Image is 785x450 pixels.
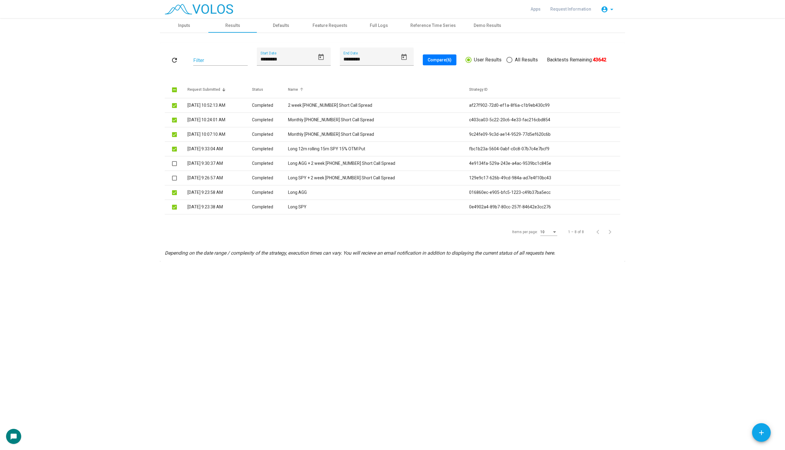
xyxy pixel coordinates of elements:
td: Completed [252,113,288,127]
td: Completed [252,156,288,171]
i: Depending on the date range / complexity of the strategy, execution times can vary. You will reci... [165,250,555,256]
div: Demo Results [474,22,501,29]
td: [DATE] 9:26:57 AM [187,171,252,185]
td: 016860ec-e905-bfc5-1223-c49b37ba5ecc [469,185,620,200]
span: Request Information [550,7,591,11]
td: [DATE] 10:24:01 AM [187,113,252,127]
a: Apps [526,4,545,15]
div: Status [252,87,288,92]
td: Completed [252,98,288,113]
div: Reference Time Series [410,22,456,29]
td: Monthly [PHONE_NUMBER] Short Call Spread [288,127,469,142]
td: 0e4902a4-89b7-80cc-257f-84642e3cc276 [469,200,620,214]
mat-icon: chat_bubble [10,433,17,440]
a: Request Information [545,4,596,15]
div: Name [288,87,298,92]
div: Request Submitted [187,87,220,92]
td: 4e9134fa-529a-243e-a4ac-9539bc1c845e [469,156,620,171]
button: Add icon [752,423,771,442]
td: [DATE] 10:52:13 AM [187,98,252,113]
td: Completed [252,200,288,214]
div: Strategy ID [469,87,488,92]
span: 10 [540,230,545,234]
button: Next page [606,226,618,238]
td: Completed [252,127,288,142]
div: Results [225,22,240,29]
button: Open calendar [315,51,327,63]
td: 9c24fe09-9c3d-ae14-9529-77d5ef620c6b [469,127,620,142]
mat-icon: account_circle [601,6,608,13]
td: [DATE] 9:23:38 AM [187,200,252,214]
td: fbc1b23a-5604-0abf-c0c8-07b7c4e7bcf9 [469,142,620,156]
div: Full Logs [370,22,388,29]
td: 129e9c17-626b-49cd-984a-ad7e4f10bc43 [469,171,620,185]
div: Request Submitted [187,87,252,92]
td: [DATE] 10:07:10 AM [187,127,252,142]
td: Completed [252,171,288,185]
mat-select: Items per page: [540,230,557,234]
td: Completed [252,185,288,200]
div: Inputs [178,22,190,29]
span: User Results [472,56,502,64]
td: af27f902-72d0-ef1a-8f6a-c1b9eb430c99 [469,98,620,113]
div: Feature Requests [313,22,347,29]
span: Compare (6) [428,57,452,62]
div: Name [288,87,469,92]
td: Monthly [PHONE_NUMBER] Short Call Spread [288,113,469,127]
div: Items per page: [512,229,538,235]
button: Compare(6) [423,54,456,65]
mat-icon: arrow_drop_down [608,6,615,13]
div: 1 – 8 of 8 [568,229,584,235]
div: Strategy ID [469,87,613,92]
td: [DATE] 9:23:58 AM [187,185,252,200]
mat-icon: add [757,429,765,437]
td: c403ca03-5c22-20c6-4e33-fac216cbd854 [469,113,620,127]
td: Long SPY + 2 week [PHONE_NUMBER] Short Call Spread [288,171,469,185]
span: Apps [531,7,541,11]
td: [DATE] 9:33:04 AM [187,142,252,156]
td: Long SPY [288,200,469,214]
td: Long AGG [288,185,469,200]
div: Defaults [273,22,289,29]
div: Status [252,87,263,92]
b: 43642 [593,57,606,63]
td: Completed [252,142,288,156]
td: 2 week [PHONE_NUMBER] Short Call Spread [288,98,469,113]
td: [DATE] 9:30:37 AM [187,156,252,171]
button: Open calendar [398,51,410,63]
td: Long 12m rolling 15m SPY 15% OTM Put [288,142,469,156]
div: Backtests Remaining: [547,56,606,64]
span: All Results [512,56,538,64]
td: Long AGG + 2 week [PHONE_NUMBER] Short Call Spread [288,156,469,171]
mat-icon: refresh [171,57,178,64]
button: Previous page [594,226,606,238]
